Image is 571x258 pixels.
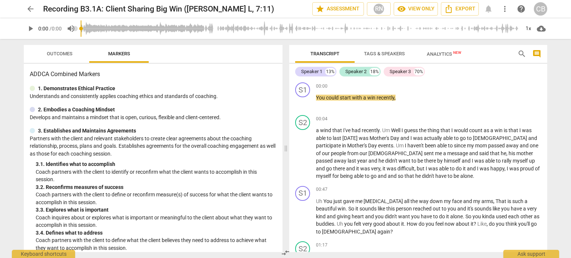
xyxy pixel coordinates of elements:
[368,158,378,164] span: and
[501,206,511,212] span: you
[295,115,310,130] div: Change speaker
[47,51,72,56] span: Outcomes
[316,221,334,227] span: buddies
[421,213,433,219] span: have
[535,166,540,172] span: of
[517,4,526,13] span: help
[425,143,437,148] span: been
[472,158,474,164] span: I
[316,127,320,133] span: a
[67,24,75,33] span: volume_up
[460,135,467,141] span: go
[426,166,428,172] span: I
[414,166,417,172] span: ,
[525,198,528,204] span: a
[507,166,509,172] span: I
[496,221,506,227] span: you
[424,150,435,156] span: sent
[310,51,339,56] span: Transcript
[462,158,472,164] span: and
[463,198,473,204] span: and
[469,127,484,133] span: count
[443,135,454,141] span: able
[64,22,78,35] button: Volume
[500,4,509,13] span: more_vert
[473,135,528,141] span: [DEMOGRAPHIC_DATA]
[415,173,422,179] span: he
[405,143,407,148] span: I
[393,143,396,148] span: .
[316,186,328,193] span: 00:47
[355,206,359,212] span: it
[404,198,410,204] span: all
[504,166,507,172] span: ,
[479,150,490,156] span: said
[477,166,480,172] span: I
[316,83,328,89] span: 00:00
[320,127,332,133] span: wind
[465,213,472,219] span: So
[386,221,401,227] span: about
[355,198,364,204] span: me
[316,198,323,204] span: Filler word
[441,2,479,16] button: Export
[365,213,375,219] span: and
[378,206,386,212] span: like
[520,166,535,172] span: proud
[316,4,361,13] span: Assessment
[452,198,463,204] span: face
[448,206,457,212] span: you
[36,206,277,214] div: 3. 3. Explores what is important
[316,143,342,148] span: participate
[364,198,404,204] span: [MEDICAL_DATA]
[348,206,355,212] span: So
[419,127,428,133] span: the
[362,127,380,133] span: recently
[356,166,360,172] span: it
[523,206,527,212] span: a
[352,127,362,133] span: had
[367,2,391,16] button: RN
[352,95,363,101] span: with
[456,221,471,227] span: about
[504,127,509,133] span: is
[467,143,475,148] span: my
[454,127,469,133] span: would
[488,143,506,148] span: passed
[419,221,426,227] span: do
[367,95,377,101] span: win
[411,213,421,219] span: you
[26,24,35,33] span: play_arrow
[422,173,435,179] span: didn't
[357,158,368,164] span: year
[534,2,547,16] div: CB
[36,214,277,229] p: Coach inquires about or explores what is important or meaningful to the client about what they wa...
[445,221,456,227] span: now
[345,68,367,75] div: Speaker 2
[407,221,419,227] span: How
[414,68,424,75] div: 70%
[482,213,496,219] span: kinda
[447,150,469,156] span: message
[444,4,475,13] span: Export
[38,26,48,32] span: 0:00
[439,166,450,172] span: able
[388,173,398,179] span: and
[400,135,410,141] span: and
[413,135,424,141] span: was
[342,143,347,148] span: in
[528,135,537,141] span: and
[397,4,406,13] span: visibility
[410,198,419,204] span: the
[435,173,448,179] span: have
[347,150,359,156] span: from
[513,158,529,164] span: myself
[49,26,62,32] span: / 0:00
[509,166,520,172] span: was
[467,166,477,172] span: and
[343,127,352,133] span: I've
[520,213,534,219] span: other
[428,127,441,133] span: thing
[480,166,490,172] span: was
[413,206,433,212] span: reached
